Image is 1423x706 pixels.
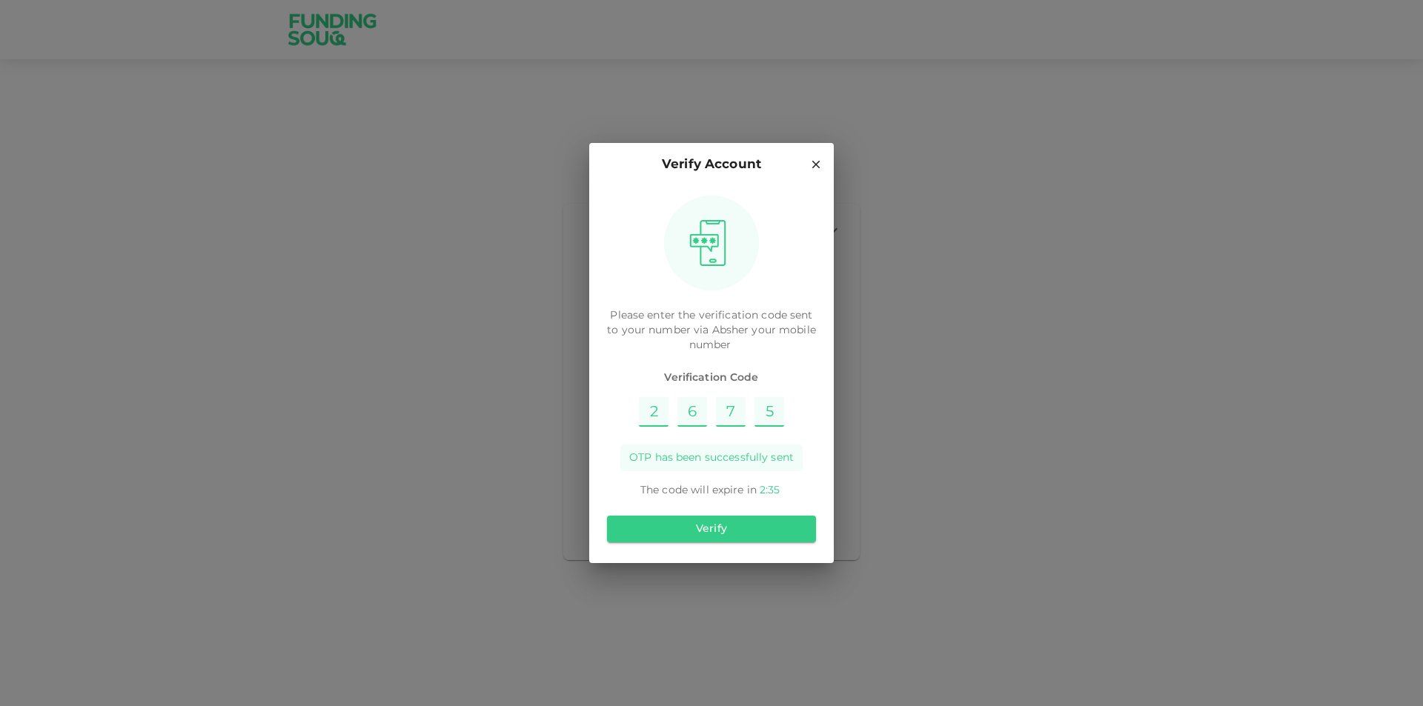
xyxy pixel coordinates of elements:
[607,370,816,385] span: Verification Code
[607,308,816,353] p: Please enter the verification code sent to your number via Absher
[677,397,707,427] input: Please enter OTP character 2
[607,516,816,542] button: Verify
[640,485,757,496] span: The code will expire in
[689,325,816,350] span: your mobile number
[754,397,784,427] input: Please enter OTP character 4
[684,219,732,267] img: otpImage
[662,155,761,175] p: Verify Account
[716,397,746,427] input: Please enter OTP character 3
[639,397,669,427] input: Please enter OTP character 1
[629,450,794,465] span: OTP has been successfully sent
[760,485,780,496] span: 2 : 35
